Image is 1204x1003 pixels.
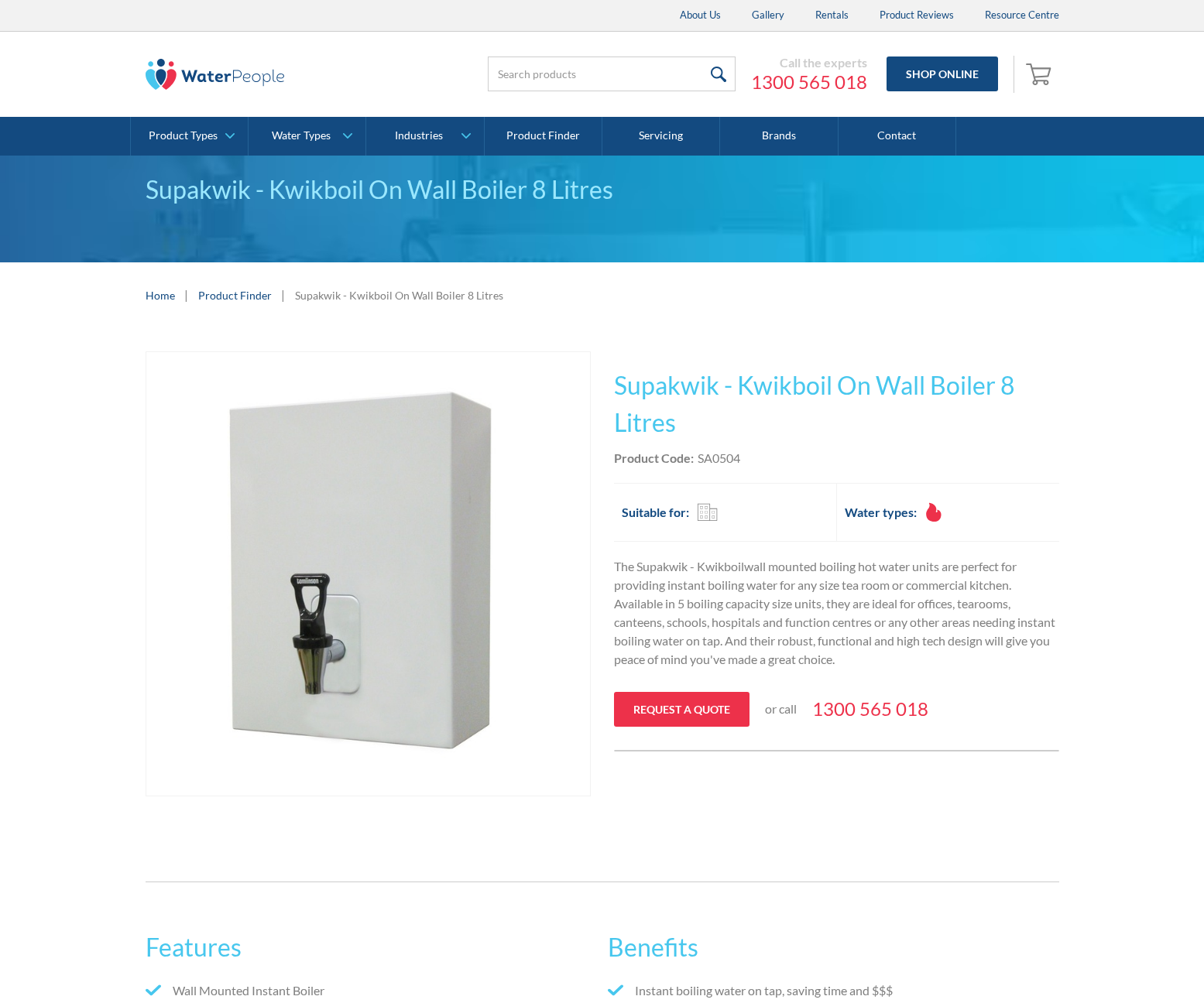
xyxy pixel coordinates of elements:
[366,117,483,156] a: Industries
[812,695,928,723] a: 1300 565 018
[249,117,365,156] a: Water Types
[146,171,1059,208] div: Supakwik - Kwikboil On Wall Boiler 8 Litres
[295,287,503,303] div: Supakwik - Kwikboil On Wall Boiler 8 Litres
[395,129,443,142] div: Industries
[198,287,272,303] a: Product Finder
[751,70,867,94] a: 1300 565 018
[146,929,596,966] h2: Features
[146,59,285,90] img: The Water People
[608,929,1058,966] h2: Benefits
[602,117,720,156] a: Servicing
[485,117,602,156] a: Product Finder
[280,286,287,304] div: |
[887,56,998,91] a: Shop Online
[845,503,917,522] h2: Water types:
[146,981,596,1000] li: Wall Mounted Instant Boiler
[1026,61,1055,86] img: shopping cart
[1022,56,1059,93] a: Open cart containing items
[146,351,591,796] a: open lightbox
[272,129,331,142] div: Water Types
[614,692,749,727] a: Request a quote
[131,117,248,156] a: Product Types
[149,129,218,142] div: Product Types
[146,352,590,796] img: Supakwik - Kwikboil On Wall Boiler 8 Litres
[614,557,1059,669] p: The Supakwik - Kwikboilwall mounted boiling hot water units are perfect for providing instant boi...
[765,700,797,718] p: or call
[614,367,1059,441] h1: Supakwik - Kwikboil On Wall Boiler 8 Litres
[698,449,740,467] div: SA0504
[183,286,190,304] div: |
[488,56,736,91] input: Search products
[751,55,867,70] div: Call the experts
[839,117,956,156] a: Contact
[614,450,694,465] strong: Product Code:
[622,503,689,522] h2: Suitable for:
[608,981,1058,1000] li: Instant boiling water on tap, saving time and $$$
[146,287,175,303] a: Home
[720,117,838,156] a: Brands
